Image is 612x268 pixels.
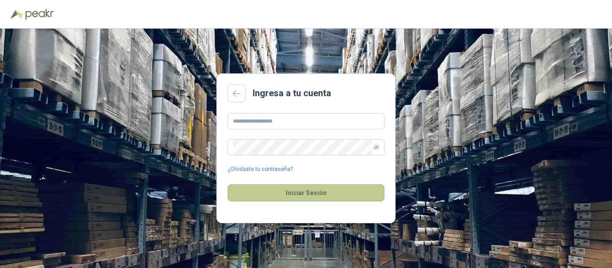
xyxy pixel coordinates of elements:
h2: Ingresa a tu cuenta [253,86,331,100]
span: eye-invisible [374,145,379,150]
img: Logo [11,10,23,19]
img: Peakr [25,9,54,20]
button: Iniciar Sesión [228,184,384,201]
a: ¿Olvidaste tu contraseña? [228,165,293,174]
